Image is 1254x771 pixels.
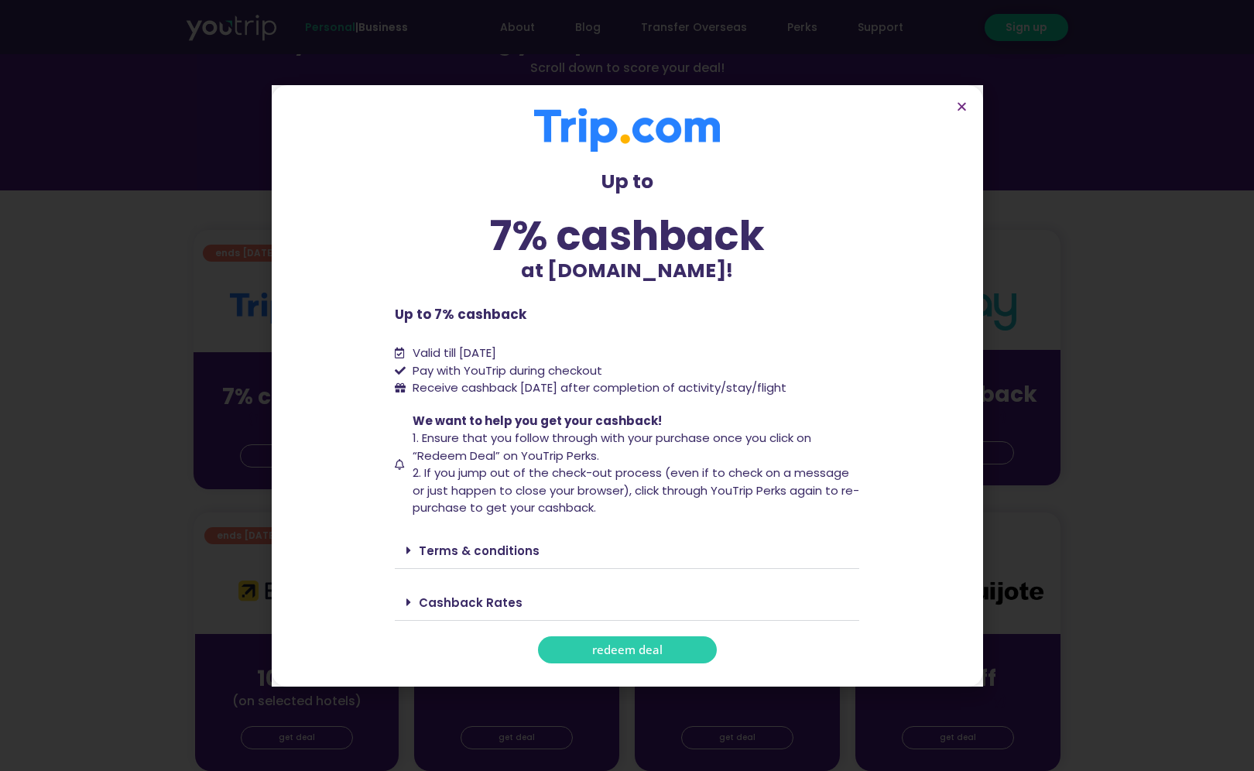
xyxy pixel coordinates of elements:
span: 2. If you jump out of the check-out process (even if to check on a message or just happen to clos... [413,464,859,516]
span: Valid till [DATE] [413,344,496,361]
span: We want to help you get your cashback! [413,413,662,429]
a: Cashback Rates [419,595,522,611]
span: Receive cashback [DATE] after completion of activity/stay/flight [413,379,786,396]
b: Up to 7% cashback [395,305,526,324]
a: Terms & conditions [419,543,540,559]
p: Up to [395,167,859,197]
div: Terms & conditions [395,533,859,569]
div: Cashback Rates [395,584,859,621]
span: Pay with YouTrip during checkout [409,362,602,380]
a: redeem deal [538,636,717,663]
div: 7% cashback [395,215,859,256]
p: at [DOMAIN_NAME]! [395,256,859,286]
span: redeem deal [592,644,663,656]
span: 1. Ensure that you follow through with your purchase once you click on “Redeem Deal” on YouTrip P... [413,430,811,464]
a: Close [956,101,968,112]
